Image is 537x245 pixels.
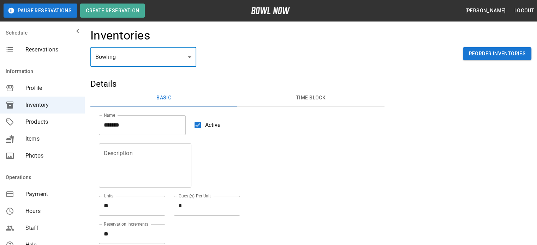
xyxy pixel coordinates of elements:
button: Time Block [237,90,384,106]
button: Basic [90,90,237,106]
h5: Details [90,78,384,90]
span: Inventory [25,101,79,109]
span: Products [25,118,79,126]
button: [PERSON_NAME] [462,4,508,17]
h4: Inventories [90,28,150,43]
button: Logout [512,4,537,17]
button: Pause Reservations [4,4,77,18]
span: Payment [25,190,79,198]
button: Create Reservation [80,4,145,18]
span: Active [205,121,221,129]
span: Reservations [25,45,79,54]
div: basic tabs example [90,90,384,106]
span: Staff [25,224,79,232]
img: logo [251,7,290,14]
span: Photos [25,152,79,160]
button: Reorder Inventories [463,47,531,60]
span: Profile [25,84,79,92]
span: Hours [25,207,79,215]
div: Bowling [90,47,196,67]
span: Items [25,135,79,143]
